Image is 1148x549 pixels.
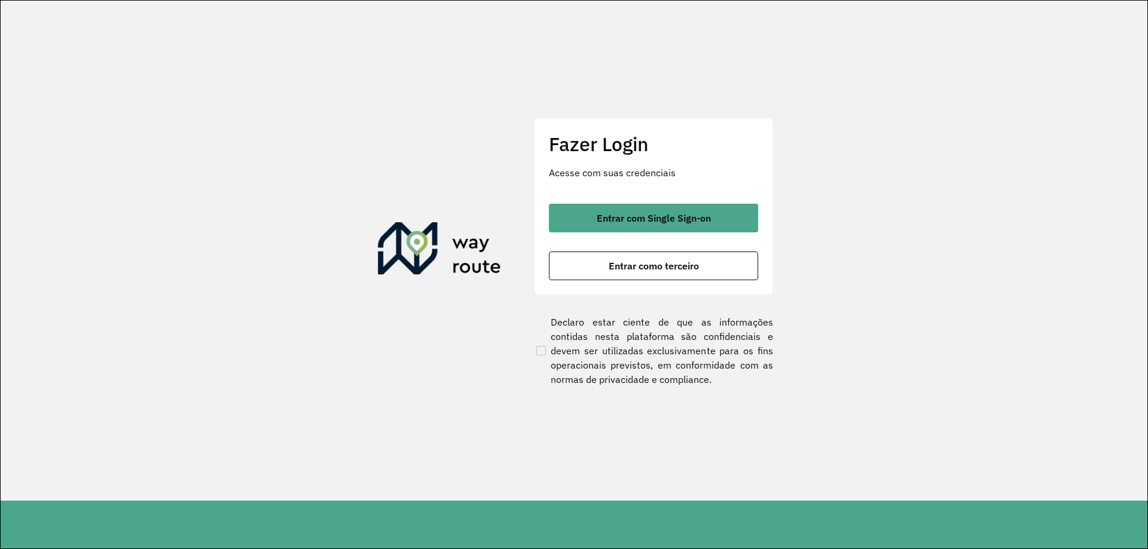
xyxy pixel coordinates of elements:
p: Acesse com suas credenciais [549,165,758,180]
button: button [549,204,758,232]
label: Declaro estar ciente de que as informações contidas nesta plataforma são confidenciais e devem se... [534,315,773,387]
img: Roteirizador AmbevTech [378,222,501,280]
span: Entrar com Single Sign-on [597,213,711,223]
button: button [549,252,758,280]
span: Entrar como terceiro [609,261,699,271]
h2: Fazer Login [549,133,758,155]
